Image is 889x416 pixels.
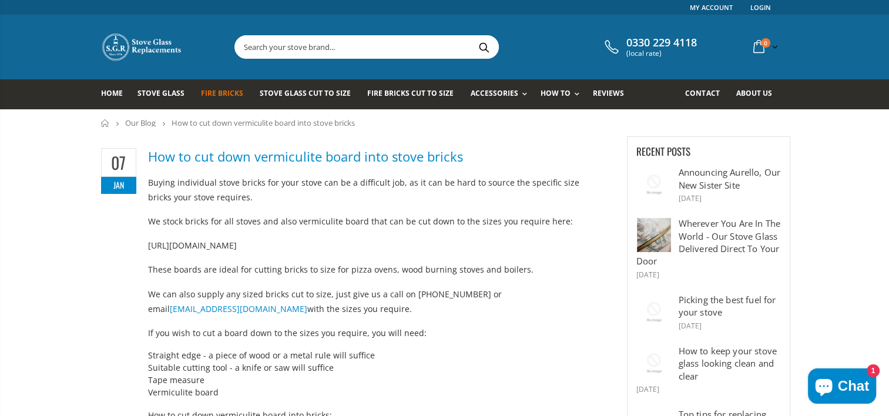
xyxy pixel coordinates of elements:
a: Reviews [593,79,633,109]
span: 07 [101,148,136,177]
a: Picking the best fuel for your stove [679,294,776,318]
a: About us [736,79,780,109]
p: We stock bricks for all stoves and also vermiculite board that can be cut down to the sizes you r... [148,214,595,229]
li: Suitable cutting tool - a knife or saw will suffice [148,361,595,374]
time: [DATE] [679,193,702,203]
p: If you wish to cut a board down to the sizes you require, you will need: [148,326,595,340]
span: Contact [685,88,719,98]
span: (local rate) [626,49,697,58]
a: [EMAIL_ADDRESS][DOMAIN_NAME] [170,303,307,314]
a: Fire Bricks [201,79,252,109]
span: 0 [761,38,770,48]
inbox-online-store-chat: Shopify online store chat [804,368,880,407]
a: Home [101,79,132,109]
a: Stove Glass [137,79,193,109]
li: Vermiculite board [148,386,595,398]
a: How to keep your stove glass looking clean and clear [679,345,777,382]
span: Reviews [593,88,624,98]
a: Home [101,119,110,127]
a: Contact [685,79,728,109]
span: Stove Glass [137,88,184,98]
time: [DATE] [636,384,659,394]
a: Stove Glass Cut To Size [260,79,360,109]
a: How To [541,79,585,109]
p: Buying individual stove bricks for your stove can be a difficult job, as it can be hard to source... [148,175,595,204]
a: 0 [749,35,780,58]
button: Search [471,36,497,58]
span: Fire Bricks Cut To Size [367,88,454,98]
a: 0330 229 4118 (local rate) [602,36,697,58]
li: Tape measure [148,374,595,386]
span: How To [541,88,571,98]
img: Stove Glass Replacement [101,32,183,62]
span: Jan [101,177,136,194]
span: Accessories [470,88,518,98]
a: How to cut down vermiculite board into stove bricks [101,148,612,166]
h3: Recent Posts [636,146,781,157]
time: [DATE] [679,321,702,331]
li: Straight edge - a piece of wood or a metal rule will suffice [148,349,595,361]
span: About us [736,88,771,98]
p: [URL][DOMAIN_NAME] [148,238,595,253]
a: Our Blog [125,118,156,128]
a: Announcing Aurello, Our New Sister Site [679,166,780,190]
span: Fire Bricks [201,88,243,98]
p: We can also supply any sized bricks cut to size, just give us a call on [PHONE_NUMBER] or email w... [148,287,595,316]
a: Accessories [470,79,532,109]
span: Stove Glass Cut To Size [260,88,351,98]
span: How to cut down vermiculite board into stove bricks [172,118,355,128]
a: Wherever You Are In The World - Our Stove Glass Delivered Direct To Your Door [636,217,780,267]
span: Home [101,88,123,98]
p: These boards are ideal for cutting bricks to size for pizza ovens, wood burning stoves and boilers. [148,262,595,277]
time: [DATE] [636,270,659,280]
a: Fire Bricks Cut To Size [367,79,462,109]
input: Search your stove brand... [235,36,630,58]
span: 0330 229 4118 [626,36,697,49]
